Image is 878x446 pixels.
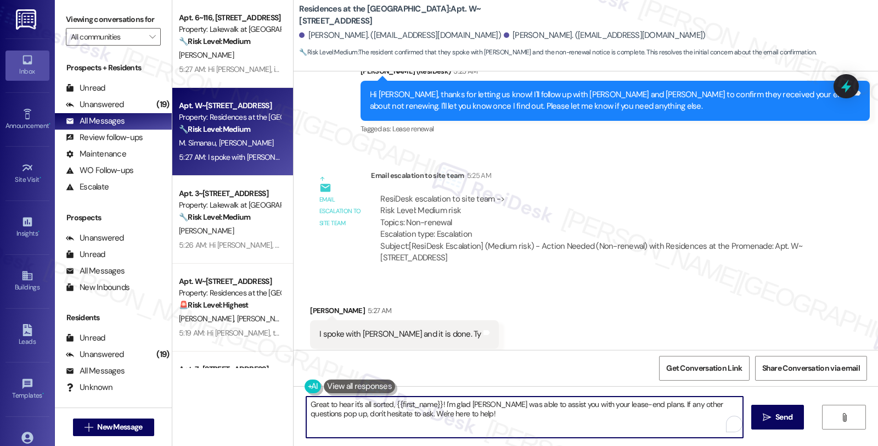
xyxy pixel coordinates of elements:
div: Unread [66,332,105,344]
a: Templates • [5,375,49,404]
div: Prospects [55,212,172,224]
textarea: To enrich screen reader interactions, please activate Accessibility in Grammarly extension settings [306,397,743,438]
div: (19) [154,96,172,113]
span: [PERSON_NAME] [237,314,292,324]
div: Tagged as: [310,349,498,365]
div: 5:19 AM: Hi [PERSON_NAME], thanks for letting us know! We're glad you enjoyed your stay. We wish ... [179,328,844,338]
div: Unknown [66,382,112,393]
div: Prospects + Residents [55,62,172,74]
span: [PERSON_NAME] [219,138,274,148]
div: Maintenance [66,148,126,160]
div: Property: Lakewalk at [GEOGRAPHIC_DATA] [179,199,280,211]
div: All Messages [66,115,125,127]
div: Hi [PERSON_NAME], thanks for letting us know! I'll follow up with [PERSON_NAME] and [PERSON_NAME]... [370,89,852,113]
div: Property: Lakewalk at [GEOGRAPHIC_DATA] [179,24,280,35]
div: WO Follow-ups [66,165,133,176]
strong: 🚨 Risk Level: Highest [179,300,249,310]
i:  [149,32,155,41]
label: Viewing conversations for [66,11,161,28]
i:  [763,413,771,422]
div: Apt. 6~116, [STREET_ADDRESS] [179,12,280,24]
div: Unanswered [66,349,124,360]
div: 5:27 AM: Hi [PERSON_NAME], it's great to hear that your latest work order has been completed. Sho... [179,64,738,74]
button: New Message [73,419,154,436]
div: Tagged as: [361,121,870,137]
span: • [49,120,50,128]
div: [PERSON_NAME]. ([EMAIL_ADDRESS][DOMAIN_NAME]) [299,30,501,41]
div: (19) [154,346,172,363]
span: Lease renewal [392,124,434,133]
span: Get Conversation Link [666,363,742,374]
div: Apt. 3~[STREET_ADDRESS] [179,188,280,199]
div: 5:27 AM: I spoke with [PERSON_NAME] and it is done. Ty [179,152,357,162]
div: New Inbounds [66,282,130,293]
img: ResiDesk Logo [16,9,38,30]
div: Unread [66,249,105,260]
span: • [38,228,40,236]
button: Send [751,405,804,430]
strong: 🔧 Risk Level: Medium [179,124,250,134]
span: • [42,390,44,398]
div: Unanswered [66,99,124,110]
button: Get Conversation Link [659,356,749,381]
strong: 🔧 Risk Level: Medium [179,212,250,222]
span: [PERSON_NAME] [179,226,234,236]
div: ResiDesk escalation to site team -> Risk Level: Medium risk Topics: Non-renewal Escalation type: ... [380,193,810,241]
span: • [40,174,41,182]
strong: 🔧 Risk Level: Medium [179,36,250,46]
div: Subject: [ResiDesk Escalation] (Medium risk) - Action Needed (Non-renewal) with Residences at the... [380,241,810,264]
div: Email escalation to site team [319,194,362,229]
span: Share Conversation via email [762,363,860,374]
strong: 🔧 Risk Level: Medium [299,48,357,57]
div: Review follow-ups [66,132,143,143]
span: M. Simanau [179,138,219,148]
div: Email escalation to site team [371,170,819,185]
div: Unanswered [66,232,124,244]
b: Residences at the [GEOGRAPHIC_DATA]: Apt. W~[STREET_ADDRESS] [299,3,519,27]
a: Inbox [5,51,49,80]
div: 5:26 AM: Hi [PERSON_NAME], I'm so glad to hear that your HVAC work order was completed to your sa... [179,240,787,250]
div: I spoke with [PERSON_NAME] and it is done. Ty [319,328,481,340]
div: Apt. W~[STREET_ADDRESS] [179,100,280,112]
a: Leads [5,321,49,350]
a: Site Visit • [5,159,49,188]
div: Escalate [66,181,109,193]
div: Property: Residences at the [GEOGRAPHIC_DATA] [179,287,280,299]
div: 5:25 AM [451,65,477,77]
div: [PERSON_NAME]. ([EMAIL_ADDRESS][DOMAIN_NAME]) [504,30,706,41]
div: All Messages [66,265,125,277]
div: Residents [55,312,172,324]
div: 5:27 AM [365,305,391,316]
span: Send [775,411,792,423]
div: 5:25 AM [464,170,491,181]
i:  [85,423,93,432]
i:  [840,413,848,422]
div: Unread [66,82,105,94]
span: New Message [97,421,142,433]
span: [PERSON_NAME] [179,314,237,324]
div: Property: Residences at the [GEOGRAPHIC_DATA] [179,112,280,123]
span: [PERSON_NAME] [179,50,234,60]
div: Apt. 7~[STREET_ADDRESS] [179,364,280,375]
div: [PERSON_NAME] (ResiDesk) [361,65,870,81]
div: Apt. W~[STREET_ADDRESS] [179,276,280,287]
button: Share Conversation via email [755,356,867,381]
div: [PERSON_NAME] [310,305,498,320]
span: : The resident confirmed that they spoke with [PERSON_NAME] and the non-renewal notice is complet... [299,47,816,58]
input: All communities [71,28,143,46]
a: Buildings [5,266,49,296]
a: Insights • [5,213,49,242]
div: All Messages [66,365,125,377]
